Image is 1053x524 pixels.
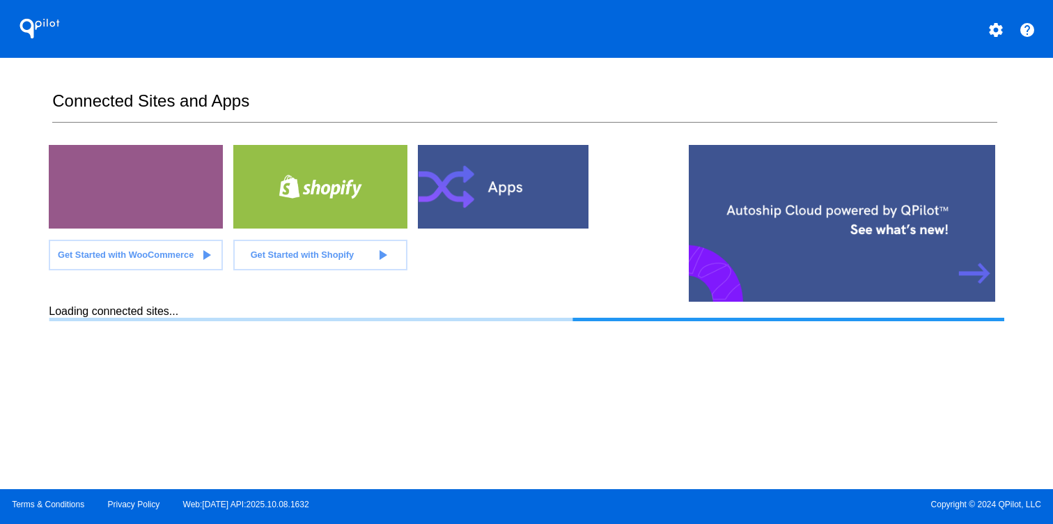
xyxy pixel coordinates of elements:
[12,500,84,509] a: Terms & Conditions
[58,249,194,260] span: Get Started with WooCommerce
[538,500,1041,509] span: Copyright © 2024 QPilot, LLC
[988,22,1004,38] mat-icon: settings
[251,249,354,260] span: Get Started with Shopify
[49,305,1004,321] div: Loading connected sites...
[49,240,223,270] a: Get Started with WooCommerce
[374,247,391,263] mat-icon: play_arrow
[198,247,214,263] mat-icon: play_arrow
[12,15,68,43] h1: QPilot
[108,500,160,509] a: Privacy Policy
[52,91,997,123] h2: Connected Sites and Apps
[233,240,407,270] a: Get Started with Shopify
[1019,22,1036,38] mat-icon: help
[183,500,309,509] a: Web:[DATE] API:2025.10.08.1632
